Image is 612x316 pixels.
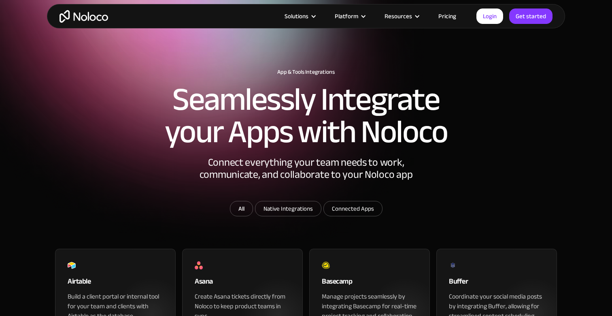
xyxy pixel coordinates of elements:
div: Asana [195,275,290,292]
a: Pricing [428,11,466,21]
div: Connect everything your team needs to work, communicate, and collaborate to your Noloco app [185,156,427,201]
form: Email Form [144,201,468,218]
a: Get started [509,9,552,24]
h1: App & Tools Integrations [55,69,557,75]
div: Resources [385,11,412,21]
div: Resources [374,11,428,21]
div: Basecamp [322,275,417,292]
a: Login [476,9,503,24]
div: Buffer [449,275,544,292]
a: All [230,201,253,216]
div: Solutions [285,11,308,21]
div: Platform [335,11,358,21]
div: Platform [325,11,374,21]
div: Airtable [68,275,163,292]
a: home [59,10,108,23]
h2: Seamlessly Integrate your Apps with Noloco [164,83,448,148]
div: Solutions [274,11,325,21]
